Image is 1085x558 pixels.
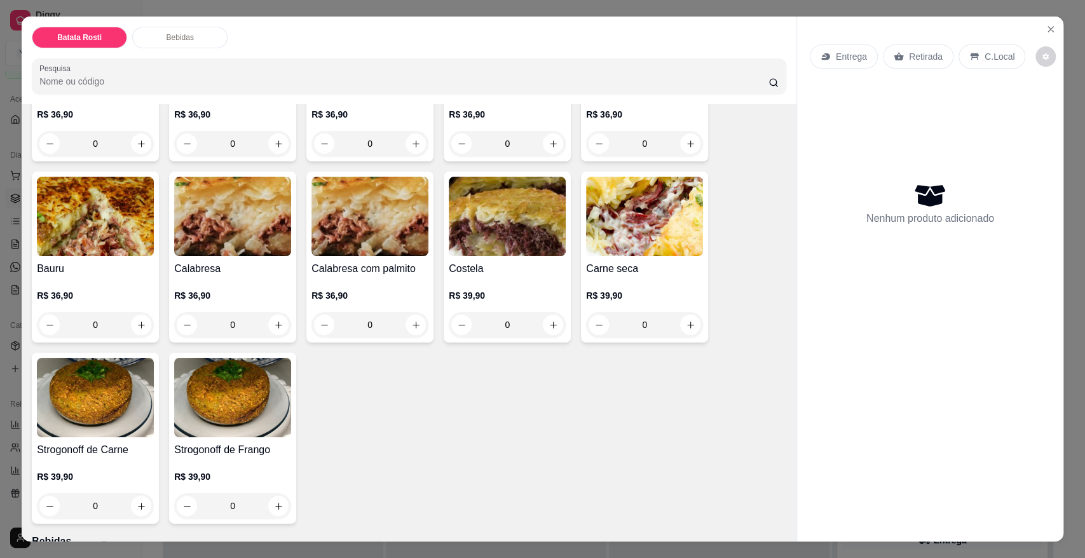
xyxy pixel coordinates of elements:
[174,470,291,483] p: R$ 39,90
[32,534,786,549] p: Bebidas
[586,289,703,302] p: R$ 39,90
[449,289,566,302] p: R$ 39,90
[37,470,154,483] p: R$ 39,90
[866,211,994,226] p: Nenhum produto adicionado
[311,289,428,302] p: R$ 36,90
[909,50,943,63] p: Retirada
[37,358,154,437] img: product-image
[449,261,566,276] h4: Costela
[57,32,102,43] p: Batata Rosti
[985,50,1014,63] p: C.Local
[586,261,703,276] h4: Carne seca
[37,177,154,256] img: product-image
[311,261,428,276] h4: Calabresa com palmito
[174,108,291,121] p: R$ 36,90
[449,108,566,121] p: R$ 36,90
[836,50,867,63] p: Entrega
[449,177,566,256] img: product-image
[39,63,75,74] label: Pesquisa
[174,442,291,458] h4: Strogonoff de Frango
[586,108,703,121] p: R$ 36,90
[174,358,291,437] img: product-image
[311,177,428,256] img: product-image
[586,177,703,256] img: product-image
[174,289,291,302] p: R$ 36,90
[39,75,768,88] input: Pesquisa
[174,261,291,276] h4: Calabresa
[37,108,154,121] p: R$ 36,90
[37,442,154,458] h4: Strogonoff de Carne
[37,261,154,276] h4: Bauru
[166,32,193,43] p: Bebidas
[311,108,428,121] p: R$ 36,90
[37,289,154,302] p: R$ 36,90
[174,177,291,256] img: product-image
[1035,46,1056,67] button: decrease-product-quantity
[1041,19,1061,39] button: Close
